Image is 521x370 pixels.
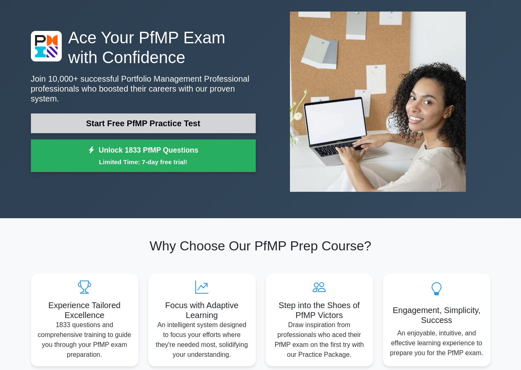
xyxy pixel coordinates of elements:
p: An intelligent system designed to focus your efforts where they're needed most, solidifying your ... [155,320,249,360]
p: Draw inspiration from professionals who aced their PfMP exam on the first try with our Practice P... [272,320,367,360]
p: Join 10,000+ successful Portfolio Management Professional professionals who boosted their careers... [31,74,256,104]
p: An enjoyable, intuitive, and effective learning experience to prepare you for the PfMP exam. [390,328,484,358]
a: Start Free PfMP Practice Test [31,113,256,133]
p: 1833 questions and comprehensive training to guide you through your PfMP exam preparation. [37,320,132,360]
h2: Why Choose Our PfMP Prep Course? [31,238,491,254]
h5: Step into the Shoes of PfMP Victors [272,300,367,320]
h5: Focus with Adaptive Learning [155,300,249,320]
small: Limited Time: 7-day free trial! [41,157,245,167]
h1: Ace Your PfMP Exam with Confidence [31,28,256,67]
a: Unlock 1833 PfMP QuestionsLimited Time: 7-day free trial! [31,139,256,172]
h5: Engagement, Simplicity, Success [390,305,484,325]
h5: Experience Tailored Excellence [37,300,132,320]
